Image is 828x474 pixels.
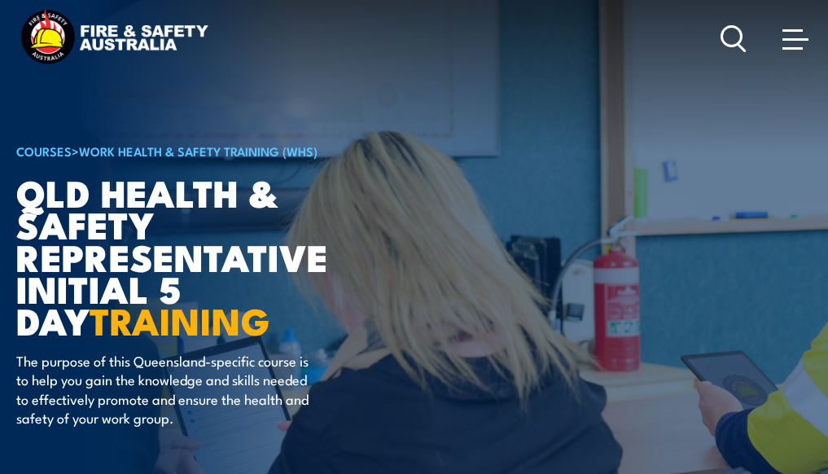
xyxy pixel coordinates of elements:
[90,292,270,348] strong: TRAINING
[16,176,418,336] h1: QLD Health & Safety Representative Initial 5 Day
[79,142,318,160] a: Work Health & Safety Training (WHS)
[16,141,418,160] h6: >
[16,142,72,160] a: COURSES
[16,351,313,428] p: The purpose of this Queensland-specific course is to help you gain the knowledge and skills neede...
